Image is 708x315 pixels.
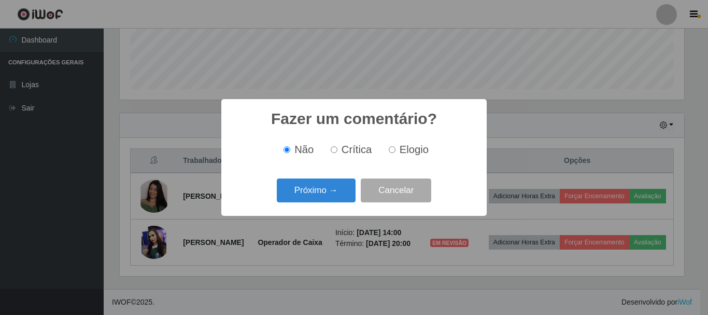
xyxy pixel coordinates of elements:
span: Crítica [342,144,372,155]
h2: Fazer um comentário? [271,109,437,128]
span: Elogio [400,144,429,155]
button: Cancelar [361,179,431,203]
input: Crítica [331,146,337,153]
input: Elogio [389,146,395,153]
button: Próximo → [277,179,356,203]
input: Não [284,146,290,153]
span: Não [294,144,314,155]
